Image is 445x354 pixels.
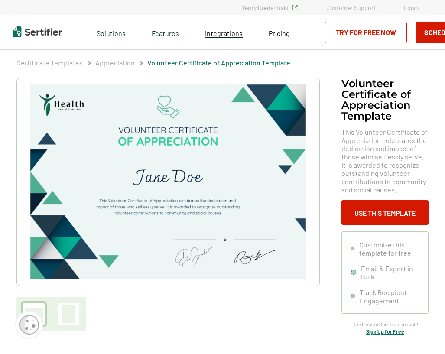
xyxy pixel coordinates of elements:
a: Appreciation [95,58,135,67]
h1: Volunteer Certificate of Appreciation Template [341,78,429,121]
a: Verify Credentials [242,4,298,11]
span: Integrations [205,29,243,37]
a: Certificate Templates [16,58,83,67]
div: Breadcrumb [16,58,290,67]
img: Sertifier | Digital Credentialing Platform [13,26,62,37]
iframe: Chat Widget [402,312,445,354]
span: Don’t have a Sertifier account? [352,320,418,328]
a: Try for Free Now [325,22,407,43]
img: Verified [292,5,298,10]
span: This Volunteer Certificate of Appreciation celebrates the dedication and impact of those who self... [341,128,429,194]
button: Use This Template [341,200,429,225]
span: Solutions [97,27,126,38]
span: Pricing [269,29,290,37]
span: Email & Export in Bulk [361,264,419,281]
span: Customize this template for free [359,240,419,257]
img: Volunteer Certificate of Appreciation Template [30,84,306,279]
a: Sign Up for Free [366,328,404,335]
a: Login [404,4,419,11]
a: Customer Support [326,4,376,11]
a: Volunteer Certificate of Appreciation Template [147,58,290,67]
a: Pricing [269,27,290,38]
img: Cookie Popup Icon [19,315,39,335]
a: Integrations [205,27,243,38]
span: Track Recipient Engagement [360,288,419,305]
span: Features [152,27,179,38]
